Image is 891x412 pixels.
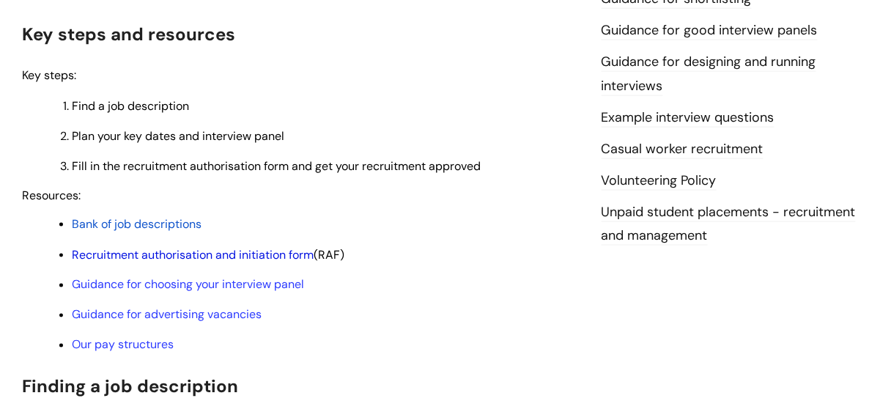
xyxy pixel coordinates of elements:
[72,247,580,263] p: (RAF)
[602,53,816,95] a: Guidance for designing and running interviews
[602,140,764,159] a: Casual worker recruitment
[72,128,284,144] span: Plan your key dates and interview panel
[72,337,174,353] a: Our pay structures
[72,216,202,232] a: Bank of job descriptions
[602,108,774,128] a: Example interview questions
[72,98,189,114] span: Find a job description
[22,67,76,83] span: Key steps:
[72,247,314,262] a: Recruitment authorisation and initiation form
[602,203,856,246] a: Unpaid student placements - recruitment and management
[602,21,818,40] a: Guidance for good interview panels
[602,172,717,191] a: Volunteering Policy
[72,158,481,174] span: Fill in the recruitment authorisation form and get your recruitment approved
[72,277,304,293] a: Guidance for choosing your interview panel
[22,188,81,203] span: Resources:
[22,375,238,398] span: Finding a job description
[72,307,262,323] a: Guidance for advertising vacancies
[22,23,235,45] span: Key steps and resources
